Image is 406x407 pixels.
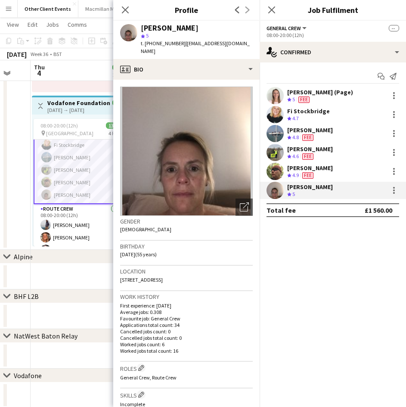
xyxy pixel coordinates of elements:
[302,134,313,141] span: Fee
[292,172,299,178] span: 4.9
[297,96,311,103] div: Crew has different fees then in role
[40,122,78,129] span: 08:00-20:00 (12h)
[365,206,392,214] div: £1 560.00
[112,64,130,71] span: 14/14
[14,292,39,301] div: BHF L2B
[3,19,22,30] a: View
[120,87,253,216] img: Crew avatar or photo
[287,126,333,134] div: [PERSON_NAME]
[267,25,308,31] button: General Crew
[120,335,253,341] p: Cancelled jobs total count: 0
[146,32,149,39] span: 5
[120,309,253,315] p: Average jobs: 0.308
[120,242,253,250] h3: Birthday
[141,40,250,54] span: | [EMAIL_ADDRESS][DOMAIN_NAME]
[301,134,315,141] div: Crew has different fees then in role
[292,96,295,103] span: 5
[120,217,253,225] h3: Gender
[46,130,93,137] span: [GEOGRAPHIC_DATA]
[34,204,130,271] app-card-role: Route Crew4/408:00-20:00 (12h)[PERSON_NAME][PERSON_NAME]
[14,332,77,340] div: NatWest Baton Relay
[120,277,163,283] span: [STREET_ADDRESS]
[260,4,406,16] h3: Job Fulfilment
[260,42,406,62] div: Confirmed
[141,40,186,47] span: t. [PHONE_NUMBER]
[112,99,130,106] span: 26/26
[43,19,62,30] a: Jobs
[301,172,315,179] div: Crew has different fees then in role
[287,107,330,115] div: Fi Stockbridge
[14,371,42,380] div: Vodafone
[120,328,253,335] p: Cancelled jobs count: 0
[120,374,177,381] span: General Crew, Route Crew
[34,111,130,204] app-card-role: General Crew6/608:00-20:00 (12h)[PERSON_NAME] (Page)Fi Stockbridge[PERSON_NAME][PERSON_NAME][PERS...
[298,96,310,103] span: Fee
[287,145,333,153] div: [PERSON_NAME]
[120,390,253,399] h3: Skills
[267,32,399,38] div: 08:00-20:00 (12h)
[120,315,253,322] p: Favourite job: General Crew
[302,153,313,160] span: Fee
[267,25,301,31] span: General Crew
[389,25,399,31] span: --
[120,341,253,348] p: Worked jobs count: 6
[236,199,253,216] div: Open photos pop-in
[113,4,260,16] h3: Profile
[53,51,62,57] div: BST
[301,153,315,160] div: Crew has different fees then in role
[120,267,253,275] h3: Location
[28,51,50,57] span: Week 36
[287,88,353,96] div: [PERSON_NAME] (Page)
[141,24,198,32] div: [PERSON_NAME]
[120,251,157,258] span: [DATE] (55 years)
[292,115,299,121] span: 4.7
[120,348,253,354] p: Worked jobs total count: 16
[64,19,90,30] a: Comms
[33,68,45,78] span: 4
[120,293,253,301] h3: Work history
[47,99,110,107] h3: Vodafone Foundation
[287,183,333,191] div: [PERSON_NAME]
[68,21,87,28] span: Comms
[78,0,146,17] button: Macmillan Mighty Hikes
[120,322,253,328] p: Applications total count: 34
[28,21,37,28] span: Edit
[14,252,33,261] div: Alpine
[287,164,333,172] div: [PERSON_NAME]
[267,206,296,214] div: Total fee
[120,364,253,373] h3: Roles
[18,0,78,17] button: Other Client Events
[292,134,299,140] span: 4.8
[113,71,129,78] div: 2 Jobs
[34,119,130,246] app-job-card: 08:00-20:00 (12h)13/13 [GEOGRAPHIC_DATA]4 RolesGeneral Crew6/608:00-20:00 (12h)[PERSON_NAME] (Pag...
[34,63,45,71] span: Thu
[120,226,171,233] span: [DEMOGRAPHIC_DATA]
[46,21,59,28] span: Jobs
[106,122,123,129] span: 13/13
[113,59,260,80] div: Bio
[120,302,253,309] p: First experience: [DATE]
[302,172,313,179] span: Fee
[7,50,27,59] div: [DATE]
[7,21,19,28] span: View
[292,191,295,197] span: 5
[292,153,299,159] span: 4.6
[47,107,110,113] div: [DATE] → [DATE]
[108,130,123,137] span: 4 Roles
[24,19,41,30] a: Edit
